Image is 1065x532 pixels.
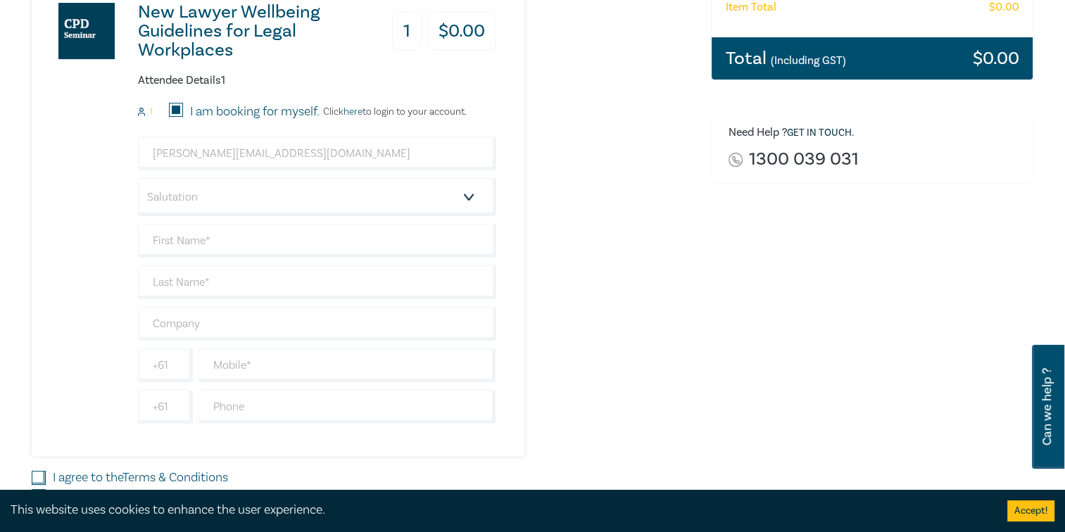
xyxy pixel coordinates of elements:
[427,12,496,51] h3: $ 0.00
[1007,500,1054,521] button: Accept cookies
[124,488,198,504] a: Privacy Policy
[988,1,1019,14] h6: $ 0.00
[726,1,776,14] h6: Item Total
[729,126,1023,140] h6: Need Help ? .
[344,106,363,118] a: here
[198,348,496,382] input: Mobile*
[138,348,193,382] input: +61
[1040,353,1054,460] span: Can we help ?
[138,224,496,258] input: First Name*
[138,307,496,341] input: Company
[58,3,115,59] img: New Lawyer Wellbeing Guidelines for Legal Workplaces
[726,49,846,68] h3: Total
[748,150,858,169] a: 1300 039 031
[198,390,496,424] input: Phone
[150,107,153,117] small: 1
[122,469,228,486] a: Terms & Conditions
[972,49,1019,68] h3: $ 0.00
[787,127,852,139] a: Get in touch
[53,487,198,505] label: I agree to the
[138,3,370,60] h3: New Lawyer Wellbeing Guidelines for Legal Workplaces
[11,501,986,519] div: This website uses cookies to enhance the user experience.
[138,390,193,424] input: +61
[53,469,228,487] label: I agree to the
[320,106,467,118] p: Click to login to your account.
[138,137,496,170] input: Attendee Email*
[392,12,422,51] h3: 1
[138,74,496,87] h6: Attendee Details 1
[771,53,846,68] small: (Including GST)
[190,103,320,121] label: I am booking for myself.
[138,265,496,299] input: Last Name*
